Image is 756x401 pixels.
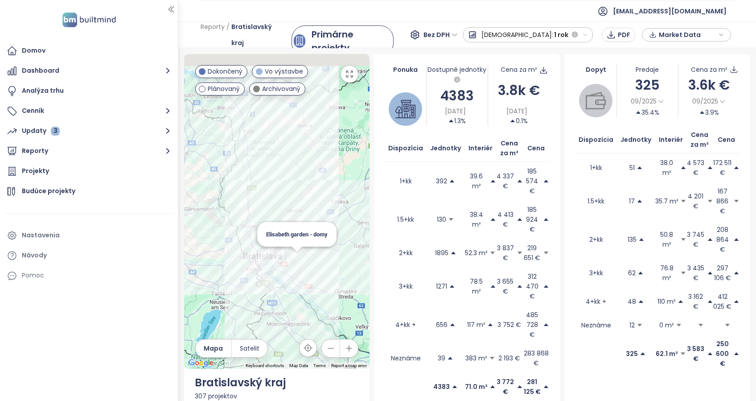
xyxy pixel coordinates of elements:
p: 325 [626,349,638,359]
button: Mapa [196,339,231,357]
span: Dokončený [208,66,242,76]
td: 4+kk + [385,306,427,344]
button: Satelit [232,339,267,357]
span: caret-down [680,270,686,276]
p: 312 470 € [523,272,541,301]
span: caret-up [517,283,523,289]
span: 09/2025 [631,96,657,106]
p: 392 [436,176,447,186]
button: Reporty [4,142,173,160]
div: Predaje [617,65,678,74]
div: 325 [617,74,678,95]
p: 78.5 m² [464,277,488,296]
th: Cena za m² [686,126,713,153]
p: 4 337 € [496,171,515,191]
span: caret-up [733,236,740,243]
td: Neznáme [575,316,617,335]
th: Interiér [655,126,686,153]
span: caret-up [733,270,740,276]
span: caret-up [678,298,684,305]
span: caret-down [489,355,495,361]
th: Cena [713,126,740,153]
span: Bratislavský kraj [231,19,278,51]
div: 3 [51,127,60,136]
div: Bratislavský kraj [195,374,359,391]
p: 3 745 € [686,230,705,249]
span: caret-up [543,384,549,390]
span: caret-up [640,351,646,357]
button: Keyboard shortcuts [246,363,284,369]
span: 09/2025 [692,96,718,106]
span: caret-up [517,216,523,223]
p: 4 201 € [686,191,705,211]
p: 110 m² [657,297,676,306]
p: 3 772 € [496,377,515,397]
button: Map Data [289,363,308,369]
div: 3.8k € [488,80,549,101]
p: 62 [628,268,636,278]
p: 281 125 € [523,377,541,397]
span: caret-down [724,322,731,328]
p: 2 193 € [498,353,520,363]
span: / [226,19,230,51]
td: 4+kk + [575,287,617,316]
a: Terms (opens in new tab) [313,363,326,368]
div: 0.1% [509,116,528,126]
div: Cena za m² [501,65,537,74]
td: Neznáme [385,344,427,372]
p: 71.0 m² [465,382,488,392]
span: caret-down [680,351,686,357]
p: 3 583 € [686,344,705,364]
p: 656 [436,320,448,330]
p: 12 [629,320,635,330]
span: caret-down [637,322,643,328]
p: 52.3 m² [465,248,488,258]
div: 307 projektov [195,391,359,401]
span: Market Data [659,28,716,41]
div: 1.3% [448,116,466,126]
span: caret-up [449,322,456,328]
p: 135 [628,235,637,244]
p: 172 511 € [713,158,732,178]
div: 4383 [427,85,488,106]
a: Návody [4,247,173,265]
p: 3 752 € [497,320,521,330]
a: Nastavenia [4,227,173,244]
a: Projekty [4,162,173,180]
td: 3+kk [385,267,427,306]
span: caret-up [449,283,455,289]
span: caret-up [452,384,458,390]
span: Mapa [204,343,223,353]
div: 3.6k € [678,74,740,95]
p: 130 [437,215,446,224]
span: caret-up [543,178,549,184]
span: caret-up [635,109,641,116]
p: 250 600 € [713,339,732,368]
p: 383 m² [465,353,487,363]
p: 76.8 m² [655,263,678,283]
p: 283 868 € [523,348,549,368]
span: Vo výstavbe [265,66,303,76]
th: Dispozícia [385,135,427,162]
span: caret-down [517,250,523,256]
p: 35.7 m² [655,196,678,206]
span: caret-up [707,351,713,357]
button: Updaty 3 [4,122,173,140]
span: caret-up [733,165,740,171]
p: 17 [629,196,635,206]
td: 1.5+kk [385,200,427,239]
span: Elisabeth garden - domy [266,231,328,238]
span: caret-up [543,283,549,289]
p: 4 573 € [686,158,705,178]
span: caret-down [448,216,454,223]
span: caret-up [637,165,643,171]
a: Analýza trhu [4,82,173,100]
img: house [395,99,415,119]
p: 4 413 € [496,210,515,229]
p: 167 866 € [713,186,732,216]
div: Cena za m² [691,65,727,74]
p: 412 025 € [713,292,732,311]
span: Archivovaný [262,84,300,94]
span: caret-down [680,236,686,243]
p: 0 m² [659,320,674,330]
